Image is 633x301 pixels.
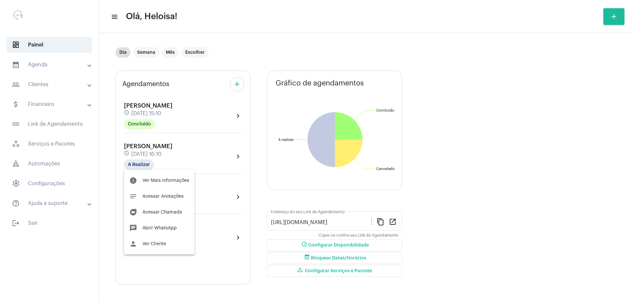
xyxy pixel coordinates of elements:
[142,178,189,183] span: Ver Mais Informações
[142,210,182,215] span: Acessar Chamada
[129,177,137,184] mat-icon: info
[142,226,177,230] span: Abrir WhatsApp
[129,192,137,200] mat-icon: notes
[142,242,166,246] span: Ver Cliente
[129,224,137,232] mat-icon: chat
[129,208,137,216] mat-icon: duo
[142,194,184,199] span: Acessar Anotações
[129,240,137,248] mat-icon: person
